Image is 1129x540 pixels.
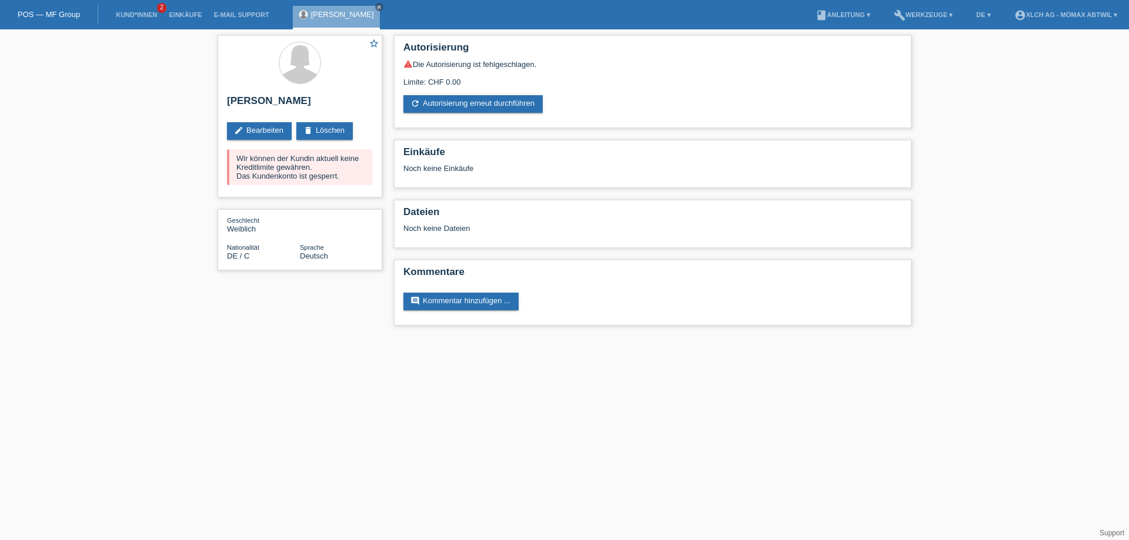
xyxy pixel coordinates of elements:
i: edit [234,126,243,135]
div: Die Autorisierung ist fehlgeschlagen. [403,59,902,69]
i: book [816,9,827,21]
span: Nationalität [227,244,259,251]
i: account_circle [1014,9,1026,21]
a: deleteLöschen [296,122,353,140]
a: DE ▾ [970,11,996,18]
a: star_border [369,38,379,51]
a: close [375,3,383,11]
i: warning [403,59,413,69]
h2: Dateien [403,206,902,224]
div: Noch keine Einkäufe [403,164,902,182]
span: Deutsch [300,251,328,260]
i: comment [410,296,420,306]
div: Wir können der Kundin aktuell keine Kreditlimite gewähren. Das Kundenkonto ist gesperrt. [227,149,373,185]
span: 2 [157,3,166,13]
span: Deutschland / C / 22.05.2017 [227,251,249,260]
a: POS — MF Group [18,10,80,19]
h2: Kommentare [403,266,902,284]
span: Sprache [300,244,324,251]
a: Einkäufe [163,11,208,18]
a: Kund*innen [110,11,163,18]
i: refresh [410,99,420,108]
a: refreshAutorisierung erneut durchführen [403,95,543,113]
div: Weiblich [227,216,300,233]
div: Noch keine Dateien [403,224,763,233]
h2: [PERSON_NAME] [227,95,373,113]
i: close [376,4,382,10]
a: editBearbeiten [227,122,292,140]
div: Limite: CHF 0.00 [403,69,902,86]
i: star_border [369,38,379,49]
h2: Einkäufe [403,146,902,164]
i: build [894,9,906,21]
a: [PERSON_NAME] [311,10,374,19]
a: buildWerkzeuge ▾ [888,11,959,18]
i: delete [303,126,313,135]
a: commentKommentar hinzufügen ... [403,293,519,310]
h2: Autorisierung [403,42,902,59]
a: E-Mail Support [208,11,275,18]
a: account_circleXLCH AG - Mömax Abtwil ▾ [1008,11,1123,18]
a: Support [1100,529,1124,537]
a: bookAnleitung ▾ [810,11,876,18]
span: Geschlecht [227,217,259,224]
